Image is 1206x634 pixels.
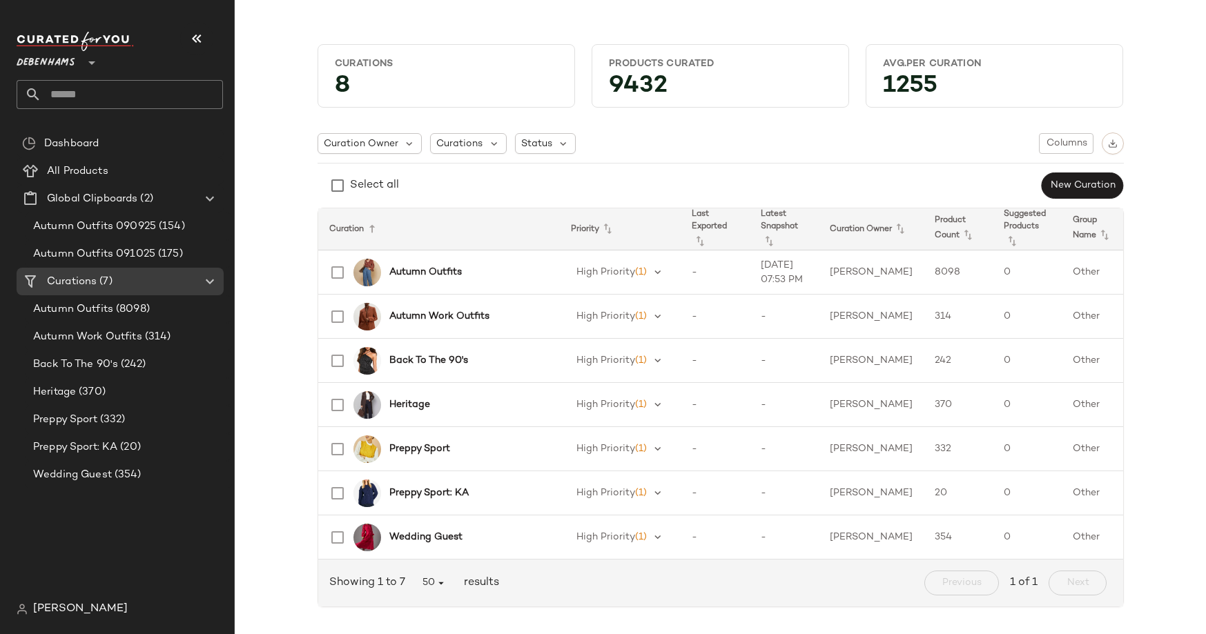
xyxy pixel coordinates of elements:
[353,479,381,507] img: hzz06544_navy_xl
[635,267,647,277] span: (1)
[576,399,635,410] span: High Priority
[1062,471,1131,515] td: Other
[422,577,447,589] span: 50
[350,177,399,194] div: Select all
[635,488,647,498] span: (1)
[1062,295,1131,339] td: Other
[750,339,819,383] td: -
[681,515,750,559] td: -
[329,575,411,591] span: Showing 1 to 7
[22,137,36,150] img: svg%3e
[819,515,924,559] td: [PERSON_NAME]
[458,575,499,591] span: results
[819,427,924,471] td: [PERSON_NAME]
[1062,427,1131,471] td: Other
[993,295,1062,339] td: 0
[17,32,134,51] img: cfy_white_logo.C9jOOHJF.svg
[924,250,993,295] td: 8098
[389,397,430,412] b: Heritage
[521,137,552,151] span: Status
[819,383,924,427] td: [PERSON_NAME]
[47,191,137,207] span: Global Clipboards
[681,250,750,295] td: -
[681,471,750,515] td: -
[436,137,483,151] span: Curations
[750,250,819,295] td: [DATE] 07:53 PM
[635,444,647,454] span: (1)
[33,246,155,262] span: Autumn Outfits 091025
[1045,138,1087,149] span: Columns
[819,208,924,250] th: Curation Owner
[335,57,558,70] div: Curations
[883,57,1106,70] div: Avg.per Curation
[576,488,635,498] span: High Priority
[576,311,635,321] span: High Priority
[33,301,113,317] span: Autumn Outfits
[750,295,819,339] td: -
[353,347,381,375] img: hzz23101_black_xl
[118,357,146,373] span: (242)
[33,439,117,455] span: Preppy Sport: KA
[924,339,993,383] td: 242
[924,295,993,339] td: 314
[635,532,647,542] span: (1)
[993,339,1062,383] td: 0
[576,267,635,277] span: High Priority
[33,329,142,345] span: Autumn Work Outfits
[1062,515,1131,559] td: Other
[635,311,647,321] span: (1)
[1041,172,1123,199] button: New Curation
[750,208,819,250] th: Latest Snapshot
[681,295,750,339] td: -
[97,274,112,290] span: (7)
[353,391,381,419] img: byy15683_chocolate_xl
[681,383,750,427] td: -
[17,604,28,615] img: svg%3e
[750,427,819,471] td: -
[993,383,1062,427] td: 0
[33,357,118,373] span: Back To The 90's
[33,601,128,617] span: [PERSON_NAME]
[598,76,843,101] div: 9432
[609,57,832,70] div: Products Curated
[924,471,993,515] td: 20
[576,355,635,366] span: High Priority
[353,435,381,463] img: m5056562351482_mustard_xl
[993,208,1062,250] th: Suggested Products
[635,399,647,410] span: (1)
[1049,180,1115,191] span: New Curation
[389,486,469,500] b: Preppy Sport: KA
[924,383,993,427] td: 370
[155,246,183,262] span: (175)
[576,532,635,542] span: High Priority
[750,471,819,515] td: -
[389,265,462,279] b: Autumn Outfits
[924,427,993,471] td: 332
[142,329,171,345] span: (314)
[576,444,635,454] span: High Priority
[993,427,1062,471] td: 0
[17,47,75,72] span: Debenhams
[324,137,398,151] span: Curation Owner
[44,136,99,152] span: Dashboard
[117,439,141,455] span: (20)
[750,515,819,559] td: -
[76,384,106,400] span: (370)
[819,471,924,515] td: [PERSON_NAME]
[750,383,819,427] td: -
[872,76,1117,101] div: 1255
[97,412,126,428] span: (332)
[137,191,153,207] span: (2)
[993,515,1062,559] td: 0
[33,219,156,235] span: Autumn Outfits 090925
[1062,339,1131,383] td: Other
[924,208,993,250] th: Product Count
[993,250,1062,295] td: 0
[353,303,381,330] img: bkk24846_rust_xl
[1062,250,1131,295] td: Other
[33,467,112,483] span: Wedding Guest
[1010,575,1038,591] span: 1 of 1
[324,76,569,101] div: 8
[1039,133,1093,154] button: Columns
[819,295,924,339] td: [PERSON_NAME]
